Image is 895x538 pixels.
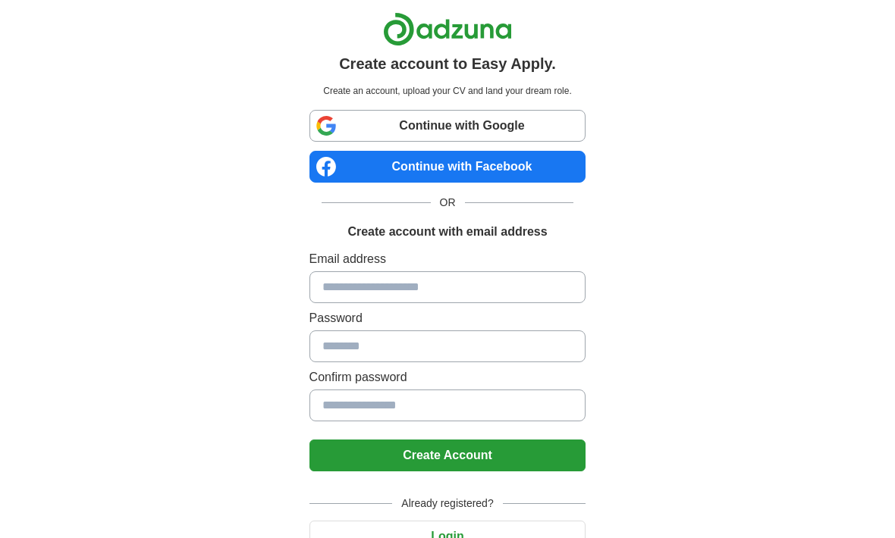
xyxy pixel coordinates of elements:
label: Email address [309,250,586,268]
p: Create an account, upload your CV and land your dream role. [312,84,583,98]
label: Password [309,309,586,327]
a: Continue with Facebook [309,151,586,183]
h1: Create account to Easy Apply. [339,52,556,75]
h1: Create account with email address [347,223,547,241]
a: Continue with Google [309,110,586,142]
span: OR [431,195,465,211]
span: Already registered? [392,496,502,511]
label: Confirm password [309,368,586,386]
img: Adzuna logo [383,12,512,46]
button: Create Account [309,439,586,471]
